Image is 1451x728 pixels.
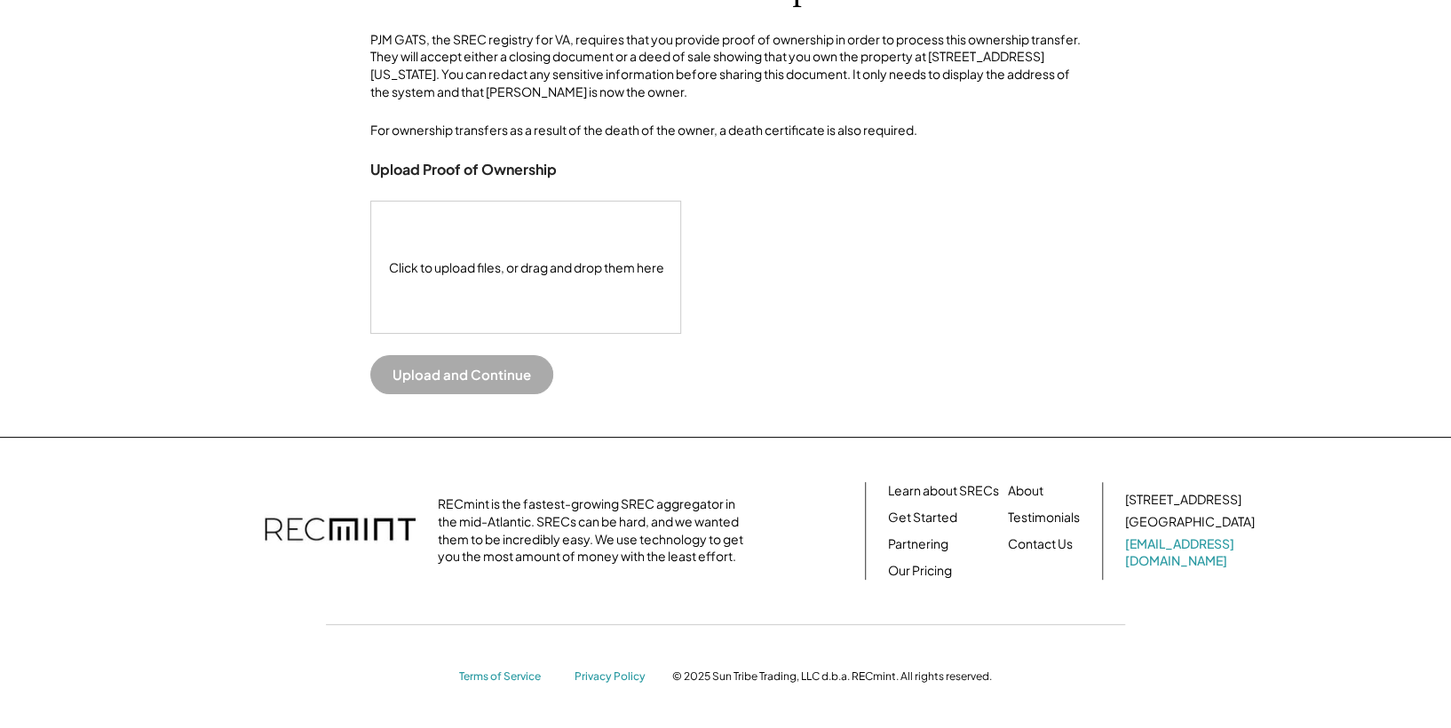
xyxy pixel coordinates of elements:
[265,500,416,562] img: recmint-logotype%403x.png
[888,535,948,553] a: Partnering
[370,355,553,394] button: Upload and Continue
[1125,491,1241,509] div: [STREET_ADDRESS]
[888,482,999,500] a: Learn about SRECs
[888,509,957,526] a: Get Started
[370,122,917,139] div: For ownership transfers as a result of the death of the owner, a death certificate is also required.
[672,669,992,684] div: © 2025 Sun Tribe Trading, LLC d.b.a. RECmint. All rights reserved.
[370,31,1081,100] div: PJM GATS, the SREC registry for VA, requires that you provide proof of ownership in order to proc...
[1008,535,1073,553] a: Contact Us
[1125,535,1258,570] a: [EMAIL_ADDRESS][DOMAIN_NAME]
[1125,513,1255,531] div: [GEOGRAPHIC_DATA]
[371,202,682,333] div: Click to upload files, or drag and drop them here
[575,669,654,684] a: Privacy Policy
[438,495,753,565] div: RECmint is the fastest-growing SREC aggregator in the mid-Atlantic. SRECs can be hard, and we wan...
[370,161,557,179] div: Upload Proof of Ownership
[459,669,557,684] a: Terms of Service
[888,562,952,580] a: Our Pricing
[1008,509,1080,526] a: Testimonials
[1008,482,1043,500] a: About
